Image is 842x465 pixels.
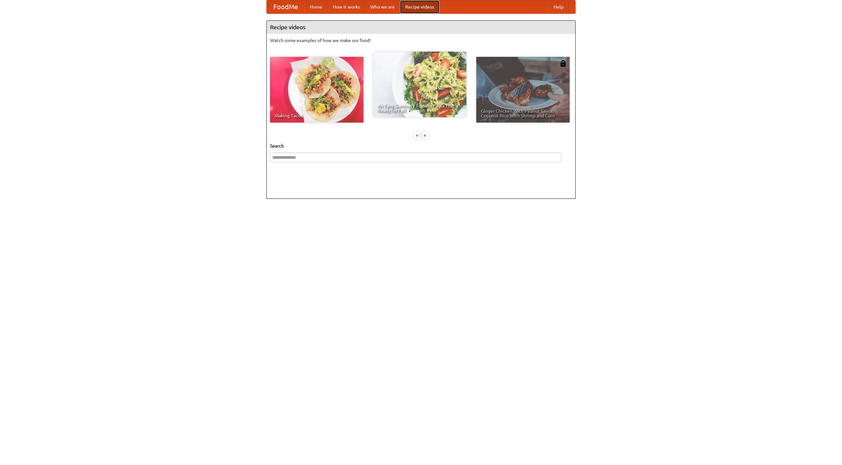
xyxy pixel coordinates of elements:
a: Recipe videos [400,0,439,13]
a: Home [305,0,328,13]
a: How it works [328,0,365,13]
span: An Easy, Summery Tomato Pasta That's Ready for Fall [378,104,462,113]
div: « [414,131,420,139]
a: Making Tacos [270,57,363,123]
h4: Recipe videos [267,21,575,34]
h5: Search [270,143,572,149]
span: Making Tacos [275,113,359,118]
div: » [422,131,428,139]
p: Watch some examples of how we make our food! [270,37,572,44]
a: Who we are [365,0,400,13]
a: Help [548,0,569,13]
a: FoodMe [267,0,305,13]
a: An Easy, Summery Tomato Pasta That's Ready for Fall [373,52,466,117]
img: 483408.png [560,60,566,67]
